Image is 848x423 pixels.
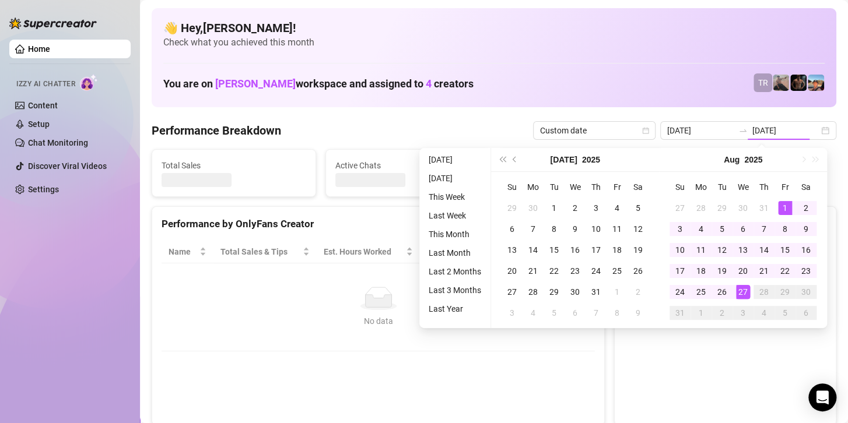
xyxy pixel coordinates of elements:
span: Chat Conversion [506,245,579,258]
div: Performance by OnlyFans Creator [162,216,595,232]
h4: 👋 Hey, [PERSON_NAME] ! [163,20,825,36]
h1: You are on workspace and assigned to creators [163,77,474,90]
span: Active Chats [335,159,480,172]
th: Chat Conversion [499,241,595,263]
a: Settings [28,185,59,194]
input: End date [752,124,819,137]
div: Est. Hours Worked [324,245,404,258]
input: Start date [667,124,734,137]
span: [PERSON_NAME] [215,77,296,90]
div: Sales by OnlyFans Creator [624,216,826,232]
img: Trent [790,75,807,91]
span: Name [169,245,197,258]
span: Custom date [540,122,649,139]
span: to [738,126,748,135]
span: Izzy AI Chatter [16,79,75,90]
th: Sales / Hour [420,241,499,263]
img: Zach [808,75,824,91]
img: logo-BBDzfeDw.svg [9,17,97,29]
th: Name [162,241,213,263]
span: Check what you achieved this month [163,36,825,49]
span: swap-right [738,126,748,135]
a: Discover Viral Videos [28,161,107,171]
span: calendar [642,127,649,134]
span: Total Sales & Tips [220,245,300,258]
a: Setup [28,119,50,129]
a: Content [28,101,58,110]
a: Home [28,44,50,54]
div: No data [173,315,583,327]
img: AI Chatter [80,74,98,91]
h4: Performance Breakdown [152,122,281,139]
span: TR [758,76,768,89]
span: Sales / Hour [427,245,482,258]
span: 4 [426,77,432,90]
a: Chat Monitoring [28,138,88,147]
span: Messages Sent [509,159,653,172]
span: Total Sales [162,159,306,172]
th: Total Sales & Tips [213,241,317,263]
img: LC [773,75,789,91]
div: Open Intercom Messenger [808,383,836,411]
